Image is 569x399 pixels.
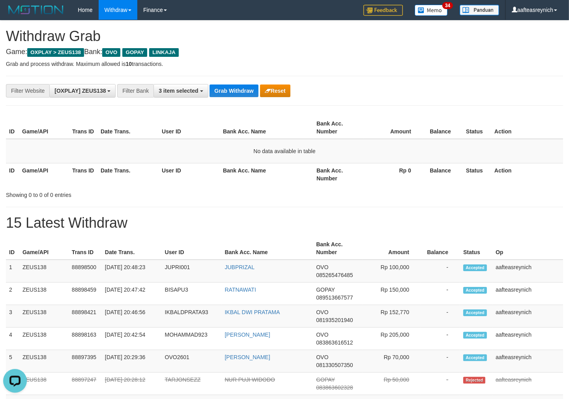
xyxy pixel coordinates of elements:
[316,354,328,360] span: OVO
[363,260,421,283] td: Rp 100,000
[492,373,563,395] td: aafteasreynich
[363,305,421,328] td: Rp 152,770
[6,328,19,350] td: 4
[6,163,19,185] th: ID
[6,60,563,68] p: Grab and process withdraw. Maximum allowed is transactions.
[102,283,162,305] td: [DATE] 20:47:42
[19,116,69,139] th: Game/API
[54,88,106,94] span: [OXPLAY] ZEUS138
[442,2,453,9] span: 34
[6,350,19,373] td: 5
[6,84,49,97] div: Filter Website
[3,3,27,27] button: Open LiveChat chat widget
[492,305,563,328] td: aafteasreynich
[316,272,353,278] span: Copy 085265476485 to clipboard
[363,283,421,305] td: Rp 150,000
[162,237,222,260] th: User ID
[460,5,499,15] img: panduan.png
[225,264,255,270] a: JUBPRIZAL
[313,237,363,260] th: Bank Acc. Number
[162,283,222,305] td: BISAPU3
[69,116,97,139] th: Trans ID
[97,116,159,139] th: Date Trans.
[423,163,463,185] th: Balance
[491,116,563,139] th: Action
[316,339,353,346] span: Copy 083863616512 to clipboard
[19,350,69,373] td: ZEUS138
[102,237,162,260] th: Date Trans.
[19,373,69,395] td: ZEUS138
[125,61,132,67] strong: 10
[102,373,162,395] td: [DATE] 20:28:12
[19,305,69,328] td: ZEUS138
[363,163,423,185] th: Rp 0
[6,283,19,305] td: 2
[225,377,275,383] a: NUR PUJI WIDODO
[6,139,563,163] td: No data available in table
[463,354,487,361] span: Accepted
[162,350,222,373] td: OVO2601
[316,294,353,301] span: Copy 089513667577 to clipboard
[316,309,328,315] span: OVO
[463,116,491,139] th: Status
[69,260,102,283] td: 88898500
[492,283,563,305] td: aafteasreynich
[69,283,102,305] td: 88898459
[316,332,328,338] span: OVO
[463,377,485,384] span: Rejected
[363,5,403,16] img: Feedback.jpg
[69,328,102,350] td: 88898163
[69,163,97,185] th: Trans ID
[19,237,69,260] th: Game/API
[159,116,220,139] th: User ID
[492,237,563,260] th: Op
[220,116,313,139] th: Bank Acc. Name
[102,328,162,350] td: [DATE] 20:42:54
[6,215,563,231] h1: 15 Latest Withdraw
[222,237,313,260] th: Bank Acc. Name
[153,84,208,97] button: 3 item selected
[210,84,258,97] button: Grab Withdraw
[27,48,84,57] span: OXPLAY > ZEUS138
[316,362,353,368] span: Copy 081330507350 to clipboard
[6,237,19,260] th: ID
[6,188,231,199] div: Showing 0 to 0 of 0 entries
[69,237,102,260] th: Trans ID
[313,163,363,185] th: Bank Acc. Number
[492,350,563,373] td: aafteasreynich
[421,350,460,373] td: -
[225,309,280,315] a: IKBAL DWI PRATAMA
[6,260,19,283] td: 1
[102,305,162,328] td: [DATE] 20:46:56
[316,384,353,391] span: Copy 083863602328 to clipboard
[162,373,222,395] td: TARJONSEZZ
[122,48,147,57] span: GOPAY
[316,264,328,270] span: OVO
[149,48,179,57] span: LINKAJA
[421,260,460,283] td: -
[159,163,220,185] th: User ID
[102,48,120,57] span: OVO
[313,116,363,139] th: Bank Acc. Number
[460,237,492,260] th: Status
[492,328,563,350] td: aafteasreynich
[19,163,69,185] th: Game/API
[363,350,421,373] td: Rp 70,000
[102,260,162,283] td: [DATE] 20:48:23
[6,48,563,56] h4: Game: Bank:
[421,237,460,260] th: Balance
[69,350,102,373] td: 88897395
[49,84,116,97] button: [OXPLAY] ZEUS138
[6,116,19,139] th: ID
[463,287,487,294] span: Accepted
[363,328,421,350] td: Rp 205,000
[69,305,102,328] td: 88898421
[102,350,162,373] td: [DATE] 20:29:36
[220,163,313,185] th: Bank Acc. Name
[423,116,463,139] th: Balance
[316,317,353,323] span: Copy 081935201940 to clipboard
[6,4,66,16] img: MOTION_logo.png
[463,264,487,271] span: Accepted
[491,163,563,185] th: Action
[117,84,153,97] div: Filter Bank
